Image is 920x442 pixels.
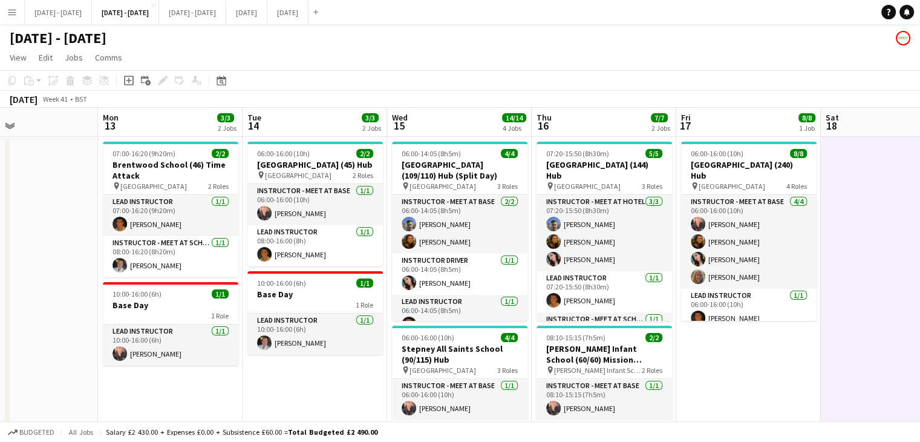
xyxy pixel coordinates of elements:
span: Week 41 [40,94,70,104]
div: Salary £2 430.00 + Expenses £0.00 + Subsistence £60.00 = [106,427,377,437]
button: [DATE] [226,1,267,24]
div: BST [75,94,87,104]
a: Comms [90,50,127,65]
span: Jobs [65,52,83,63]
span: View [10,52,27,63]
div: [DATE] [10,93,38,105]
span: Budgeted [19,428,54,437]
span: Comms [95,52,122,63]
button: [DATE] - [DATE] [25,1,92,24]
button: [DATE] - [DATE] [159,1,226,24]
a: Edit [34,50,57,65]
span: All jobs [67,427,96,437]
h1: [DATE] - [DATE] [10,29,106,47]
button: Budgeted [6,426,56,439]
button: [DATE] [267,1,308,24]
a: View [5,50,31,65]
button: [DATE] - [DATE] [92,1,159,24]
a: Jobs [60,50,88,65]
span: Edit [39,52,53,63]
app-user-avatar: Programmes & Operations [896,31,910,45]
span: Total Budgeted £2 490.00 [288,427,377,437]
